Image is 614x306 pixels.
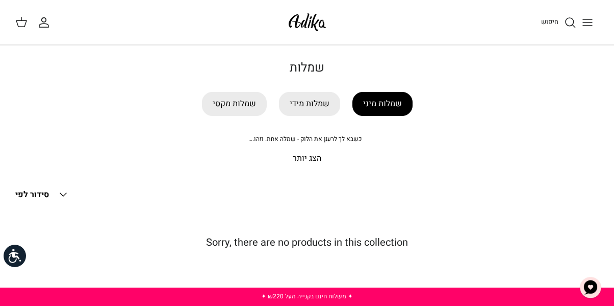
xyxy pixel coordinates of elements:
a: ✦ משלוח חינם בקנייה מעל ₪220 ✦ [261,292,353,301]
img: Adika IL [286,10,329,34]
a: חיפוש [541,16,576,29]
span: חיפוש [541,17,558,27]
button: צ'אט [575,272,606,303]
a: החשבון שלי [38,16,54,29]
p: הצג יותר [15,152,599,166]
h1: שמלות [15,61,599,76]
span: כשבא לך לרענן את הלוק - שמלה אחת. וזהו. [248,134,362,144]
a: שמלות מקסי [202,92,267,116]
a: שמלות מידי [279,92,340,116]
button: סידור לפי [15,183,69,206]
a: שמלות מיני [352,92,413,116]
button: Toggle menu [576,11,599,34]
h5: Sorry, there are no products in this collection [15,237,599,249]
span: סידור לפי [15,189,49,201]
